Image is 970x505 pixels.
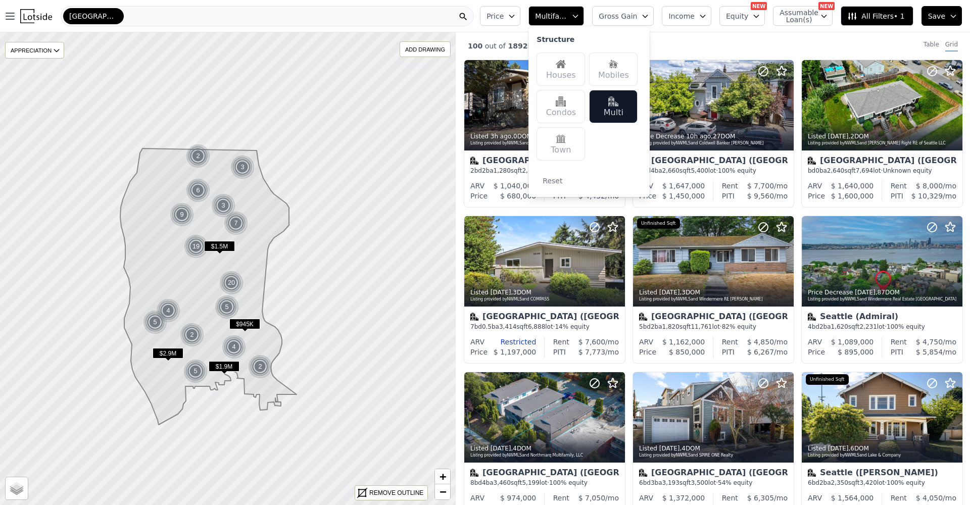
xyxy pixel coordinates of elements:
[369,488,423,497] div: REMOVE OUTLINE
[659,289,680,296] time: 2025-08-08 16:35
[204,241,235,256] div: $1.5M
[470,313,619,323] div: [GEOGRAPHIC_DATA] ([GEOGRAPHIC_DATA])
[928,11,945,21] span: Save
[156,298,180,323] div: 4
[215,295,239,319] img: g1.png
[470,337,484,347] div: ARV
[719,6,765,26] button: Equity
[907,493,956,503] div: /mo
[224,211,248,235] div: 7
[722,347,735,357] div: PITI
[639,469,788,479] div: [GEOGRAPHIC_DATA] ([GEOGRAPHIC_DATA])
[470,444,620,452] div: Listed , 4 DOM
[691,167,708,174] span: 5,400
[186,178,211,203] img: g1.png
[500,494,536,502] span: $ 974,000
[153,348,183,363] div: $2.9M
[569,493,619,503] div: /mo
[470,181,484,191] div: ARV
[537,173,568,189] button: Reset
[470,323,619,331] div: 7 bd 0.5 ba sqft lot · 14% equity
[808,493,822,503] div: ARV
[464,60,624,208] a: Listed 3h ago,0DOMListing provided byNWMLSand WPI Real Estate Services, Inc.Multifamily[GEOGRAPHI...
[153,348,183,359] span: $2.9M
[831,192,874,200] span: $ 1,600,000
[494,479,511,486] span: 3,460
[891,337,907,347] div: Rent
[691,323,712,330] span: 11,761
[747,338,774,346] span: $ 4,850
[669,348,705,356] span: $ 850,000
[662,182,705,190] span: $ 1,647,000
[838,348,874,356] span: $ 895,000
[859,323,877,330] span: 2,231
[808,191,825,201] div: Price
[170,203,194,227] div: 9
[143,310,167,334] div: 5
[183,359,208,383] div: 5
[500,192,536,200] span: $ 680,000
[494,167,511,174] span: 1,280
[633,60,793,208] a: Price Decrease 10h ago,27DOMListing provided byNWMLSand Coldwell Banker [PERSON_NAME]Multifamily[...
[456,41,644,52] div: out of listings
[435,484,450,499] a: Zoom out
[808,167,956,175] div: bd 0 ba sqft lot · Unknown equity
[662,479,680,486] span: 3,193
[916,182,943,190] span: $ 8,000
[780,9,812,23] span: Assumable Loan(s)
[831,494,874,502] span: $ 1,564,000
[891,347,903,357] div: PITI
[945,40,958,52] div: Grid
[222,335,247,359] img: g1.png
[639,469,647,477] img: Multifamily
[183,359,208,383] img: g1.png
[608,96,618,107] img: Multi
[922,6,962,26] button: Save
[808,132,957,140] div: Listed , 2 DOM
[522,479,539,486] span: 5,199
[470,140,620,146] div: Listing provided by NWMLS and WPI Real Estate Services, Inc.
[589,53,638,86] div: Mobiles
[808,469,956,479] div: Seattle ([PERSON_NAME])
[470,469,619,479] div: [GEOGRAPHIC_DATA] ([GEOGRAPHIC_DATA])
[528,26,650,197] div: Multifamily
[537,53,585,86] div: Houses
[229,319,260,329] span: $945K
[219,271,244,295] img: g1.png
[808,157,956,167] div: [GEOGRAPHIC_DATA] ([GEOGRAPHIC_DATA])
[639,323,788,331] div: 5 bd 2 ba sqft lot · 82% equity
[578,192,605,200] span: $ 4,432
[801,60,962,208] a: Listed [DATE],2DOMListing provided byNWMLSand [PERSON_NAME] Right RE of Seattle LLCMultifamily[GE...
[186,144,210,168] div: 2
[847,11,904,21] span: All Filters • 1
[470,288,620,296] div: Listed , 3 DOM
[522,167,539,174] span: 2,500
[735,347,788,357] div: /mo
[184,234,208,259] div: 19
[491,133,511,140] time: 2025-08-11 15:35
[726,11,748,21] span: Equity
[659,445,680,452] time: 2025-08-06 18:55
[747,494,774,502] span: $ 6,305
[464,216,624,364] a: Listed [DATE],3DOMListing provided byNWMLSand COMPASSMultifamily[GEOGRAPHIC_DATA] ([GEOGRAPHIC_DA...
[470,452,620,459] div: Listing provided by NWMLS and Northmarq Multifamily, LLC
[662,6,711,26] button: Income
[229,319,260,333] div: $945K
[186,144,211,168] img: g1.png
[747,182,774,190] span: $ 7,700
[186,178,210,203] div: 6
[537,127,585,161] div: Town
[211,193,235,218] div: 3
[204,241,235,251] span: $1.5M
[528,6,584,26] button: Multifamily
[599,11,637,21] span: Gross Gain
[907,181,956,191] div: /mo
[662,167,680,174] span: 2,660
[662,192,705,200] span: $ 1,450,000
[556,96,566,107] img: Condos
[891,191,903,201] div: PITI
[556,59,566,69] img: Houses
[219,271,244,295] div: 20
[747,192,774,200] span: $ 9,560
[818,2,835,10] div: NEW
